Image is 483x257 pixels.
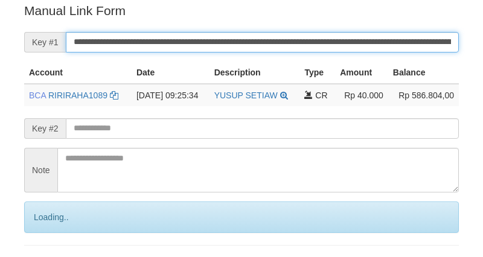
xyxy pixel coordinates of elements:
span: Key #1 [24,32,66,52]
a: Copy RIRIRAHA1089 to clipboard [110,90,118,100]
span: BCA [29,90,46,100]
th: Balance [388,62,459,84]
span: Note [24,148,57,192]
td: [DATE] 09:25:34 [132,84,210,106]
th: Description [210,62,300,84]
span: Key #2 [24,118,66,139]
a: YUSUP SETIAW [214,90,278,100]
th: Type [299,62,335,84]
td: Rp 40.000 [335,84,388,106]
th: Amount [335,62,388,84]
td: Rp 586.804,00 [388,84,459,106]
th: Account [24,62,132,84]
th: Date [132,62,210,84]
p: Manual Link Form [24,2,459,19]
span: CR [315,90,327,100]
div: Loading.. [24,201,459,233]
a: RIRIRAHA1089 [48,90,107,100]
